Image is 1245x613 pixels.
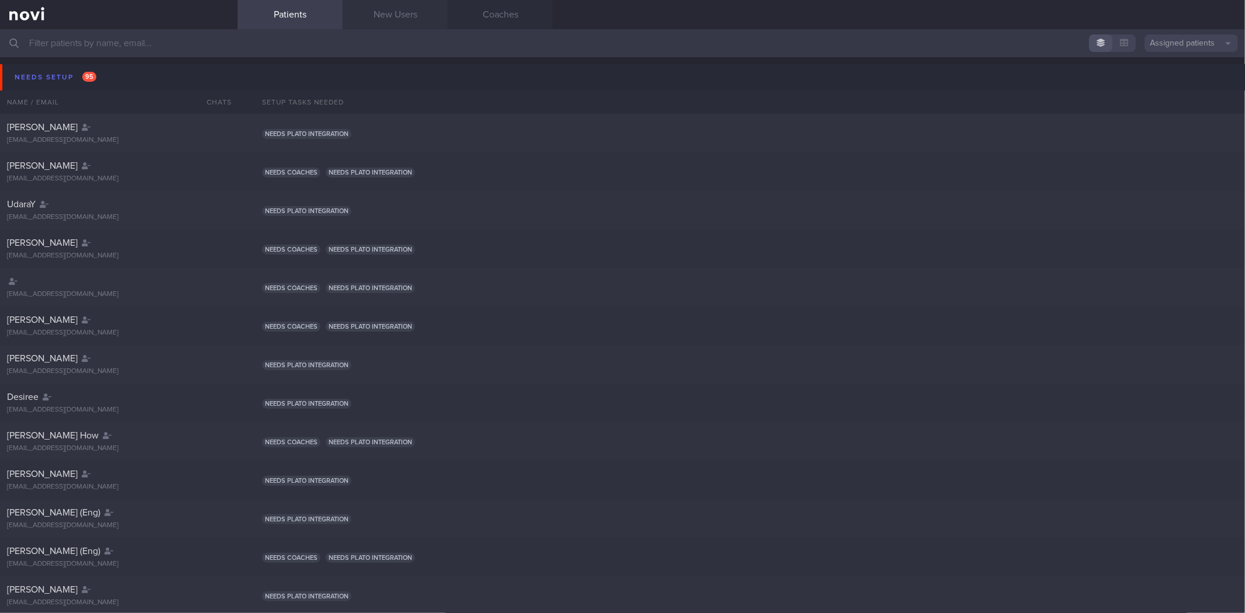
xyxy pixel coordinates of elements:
[191,90,238,114] div: Chats
[7,175,231,183] div: [EMAIL_ADDRESS][DOMAIN_NAME]
[7,483,231,492] div: [EMAIL_ADDRESS][DOMAIN_NAME]
[262,399,351,409] span: Needs plato integration
[262,245,320,255] span: Needs coaches
[7,406,231,415] div: [EMAIL_ADDRESS][DOMAIN_NAME]
[326,283,415,293] span: Needs plato integration
[7,354,78,363] span: [PERSON_NAME]
[7,521,231,530] div: [EMAIL_ADDRESS][DOMAIN_NAME]
[262,476,351,486] span: Needs plato integration
[262,360,351,370] span: Needs plato integration
[262,206,351,216] span: Needs plato integration
[7,290,231,299] div: [EMAIL_ADDRESS][DOMAIN_NAME]
[7,392,39,402] span: Desiree
[262,553,320,563] span: Needs coaches
[7,136,231,145] div: [EMAIL_ADDRESS][DOMAIN_NAME]
[7,508,100,517] span: [PERSON_NAME] (Eng)
[326,168,415,177] span: Needs plato integration
[326,245,415,255] span: Needs plato integration
[7,560,231,569] div: [EMAIL_ADDRESS][DOMAIN_NAME]
[326,553,415,563] span: Needs plato integration
[7,546,100,556] span: [PERSON_NAME] (Eng)
[7,238,78,248] span: [PERSON_NAME]
[326,322,415,332] span: Needs plato integration
[7,252,231,260] div: [EMAIL_ADDRESS][DOMAIN_NAME]
[7,329,231,337] div: [EMAIL_ADDRESS][DOMAIN_NAME]
[262,591,351,601] span: Needs plato integration
[7,585,78,594] span: [PERSON_NAME]
[7,598,231,607] div: [EMAIL_ADDRESS][DOMAIN_NAME]
[255,90,1245,114] div: Setup tasks needed
[262,514,351,524] span: Needs plato integration
[7,161,78,170] span: [PERSON_NAME]
[7,200,36,209] span: UdaraY
[262,437,320,447] span: Needs coaches
[7,431,99,440] span: [PERSON_NAME] How
[262,168,320,177] span: Needs coaches
[1145,34,1238,52] button: Assigned patients
[262,283,320,293] span: Needs coaches
[7,315,78,325] span: [PERSON_NAME]
[7,367,231,376] div: [EMAIL_ADDRESS][DOMAIN_NAME]
[326,437,415,447] span: Needs plato integration
[7,213,231,222] div: [EMAIL_ADDRESS][DOMAIN_NAME]
[7,123,78,132] span: [PERSON_NAME]
[12,69,99,85] div: Needs setup
[262,322,320,332] span: Needs coaches
[82,72,96,82] span: 95
[7,469,78,479] span: [PERSON_NAME]
[7,444,231,453] div: [EMAIL_ADDRESS][DOMAIN_NAME]
[262,129,351,139] span: Needs plato integration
